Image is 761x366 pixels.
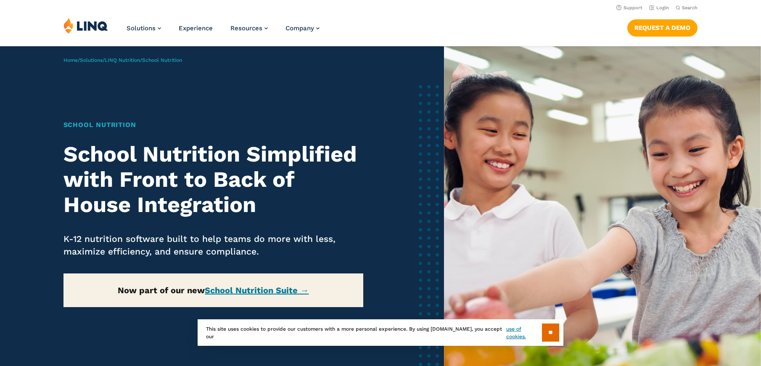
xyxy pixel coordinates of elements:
a: Experience [179,24,213,32]
span: / / / [63,57,182,63]
a: Home [63,57,78,63]
a: LINQ Nutrition [105,57,140,63]
a: Login [649,5,669,11]
a: Resources [230,24,268,32]
a: Company [285,24,320,32]
h2: School Nutrition Simplified with Front to Back of House Integration [63,142,363,217]
button: Open Search Bar [676,5,698,11]
nav: Button Navigation [627,18,698,36]
p: K-12 nutrition software built to help teams do more with less, maximize efficiency, and ensure co... [63,233,363,258]
a: School Nutrition Suite → [205,285,309,295]
a: Solutions [80,57,103,63]
a: Support [616,5,642,11]
nav: Primary Navigation [127,18,320,45]
a: Request a Demo [627,19,698,36]
span: Search [682,5,698,11]
img: LINQ | K‑12 Software [63,18,108,34]
span: Company [285,24,314,32]
span: Solutions [127,24,156,32]
h1: School Nutrition [63,120,363,130]
span: Resources [230,24,262,32]
span: School Nutrition [142,57,182,63]
a: use of cookies. [506,325,542,340]
div: This site uses cookies to provide our customers with a more personal experience. By using [DOMAIN... [198,319,563,346]
strong: Now part of our new [118,285,309,295]
a: Solutions [127,24,161,32]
